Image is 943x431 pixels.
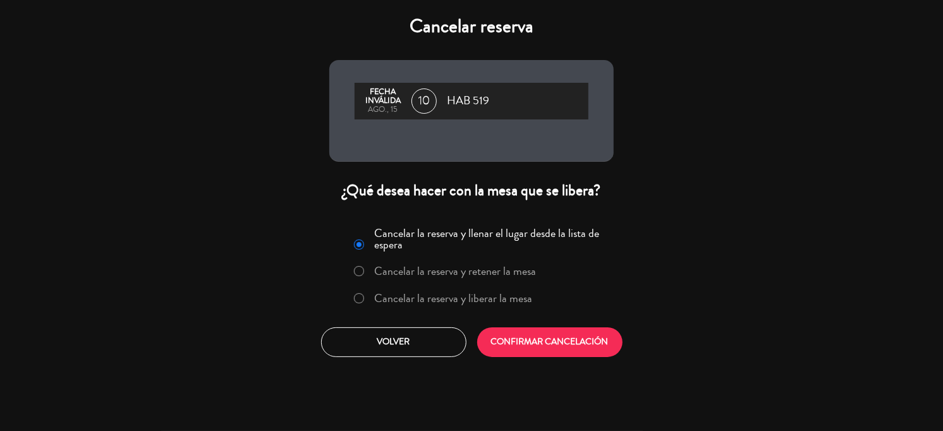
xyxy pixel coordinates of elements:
h4: Cancelar reserva [329,15,614,38]
span: 10 [411,88,437,114]
div: Fecha inválida [361,88,405,106]
div: ago., 15 [361,106,405,114]
button: CONFIRMAR CANCELACIÓN [477,327,623,357]
button: Volver [321,327,466,357]
span: HAB 519 [447,92,489,111]
label: Cancelar la reserva y retener la mesa [375,265,537,277]
label: Cancelar la reserva y liberar la mesa [375,293,533,304]
div: ¿Qué desea hacer con la mesa que se libera? [329,181,614,200]
label: Cancelar la reserva y llenar el lugar desde la lista de espera [375,228,606,250]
